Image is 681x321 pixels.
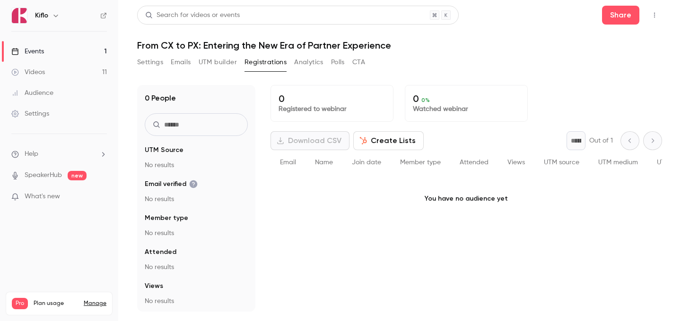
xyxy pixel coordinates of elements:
[199,55,237,70] button: UTM builder
[25,170,62,180] a: SpeakerHub
[25,192,60,202] span: What's new
[279,93,385,104] p: 0
[589,136,613,145] p: Out of 1
[271,175,662,222] p: You have no audience yet
[34,300,78,307] span: Plan usage
[413,93,520,104] p: 0
[145,247,176,257] span: Attended
[352,159,381,166] span: Join date
[294,55,323,70] button: Analytics
[279,104,385,114] p: Registered to webinar
[353,131,424,150] button: Create Lists
[145,194,248,204] p: No results
[68,171,87,180] span: new
[507,159,525,166] span: Views
[145,93,176,104] h1: 0 People
[602,6,639,25] button: Share
[315,159,333,166] span: Name
[145,160,248,170] p: No results
[544,159,579,166] span: UTM source
[598,159,638,166] span: UTM medium
[171,55,191,70] button: Emails
[145,145,183,155] span: UTM Source
[352,55,365,70] button: CTA
[145,228,248,238] p: No results
[460,159,489,166] span: Attended
[413,104,520,114] p: Watched webinar
[145,296,248,306] p: No results
[145,262,248,272] p: No results
[84,300,106,307] a: Manage
[145,213,188,223] span: Member type
[12,298,28,309] span: Pro
[11,68,45,77] div: Videos
[25,149,38,159] span: Help
[244,55,287,70] button: Registrations
[421,97,430,103] span: 0 %
[35,11,48,20] h6: Kiflo
[145,179,198,189] span: Email verified
[12,8,27,23] img: Kiflo
[331,55,345,70] button: Polls
[11,47,44,56] div: Events
[400,159,441,166] span: Member type
[145,281,163,291] span: Views
[145,10,240,20] div: Search for videos or events
[11,88,53,98] div: Audience
[11,149,107,159] li: help-dropdown-opener
[137,40,662,51] h1: From CX to PX: Entering the New Era of Partner Experience
[11,109,49,118] div: Settings
[96,193,107,201] iframe: Noticeable Trigger
[280,159,296,166] span: Email
[137,55,163,70] button: Settings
